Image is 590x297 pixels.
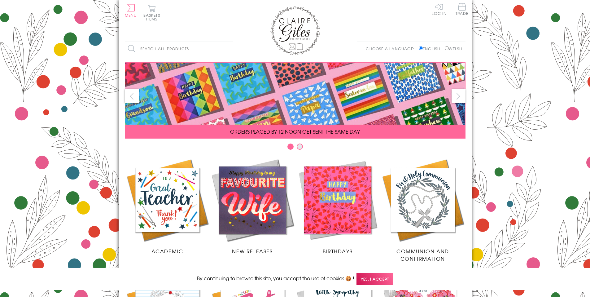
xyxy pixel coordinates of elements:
[125,12,137,18] span: Menu
[419,46,443,51] label: English
[295,157,380,255] a: Birthdays
[143,5,160,21] button: Basket0 items
[419,46,423,50] input: English
[456,3,469,15] span: Trade
[323,247,352,255] span: Birthdays
[270,6,320,55] img: Claire Giles Greetings Cards
[125,4,137,17] button: Menu
[151,247,183,255] span: Academic
[232,247,273,255] span: New Releases
[396,247,449,262] span: Communion and Confirmation
[356,273,393,285] span: Yes, I accept
[445,46,449,50] input: Welsh
[445,46,462,51] label: Welsh
[125,42,233,56] input: Search all products
[456,3,469,16] a: Trade
[146,12,160,22] span: 0 items
[432,3,447,15] a: Log In
[125,143,465,153] div: Carousel Pagination
[125,89,139,103] button: prev
[227,42,233,56] input: Search
[380,157,465,262] a: Communion and Confirmation
[125,157,210,255] a: Academic
[452,89,465,103] button: next
[366,46,417,51] p: Choose a language:
[210,157,295,255] a: New Releases
[297,144,303,150] button: Carousel Page 2
[287,144,294,150] button: Carousel Page 1 (Current Slide)
[230,128,360,135] span: ORDERS PLACED BY 12 NOON GET SENT THE SAME DAY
